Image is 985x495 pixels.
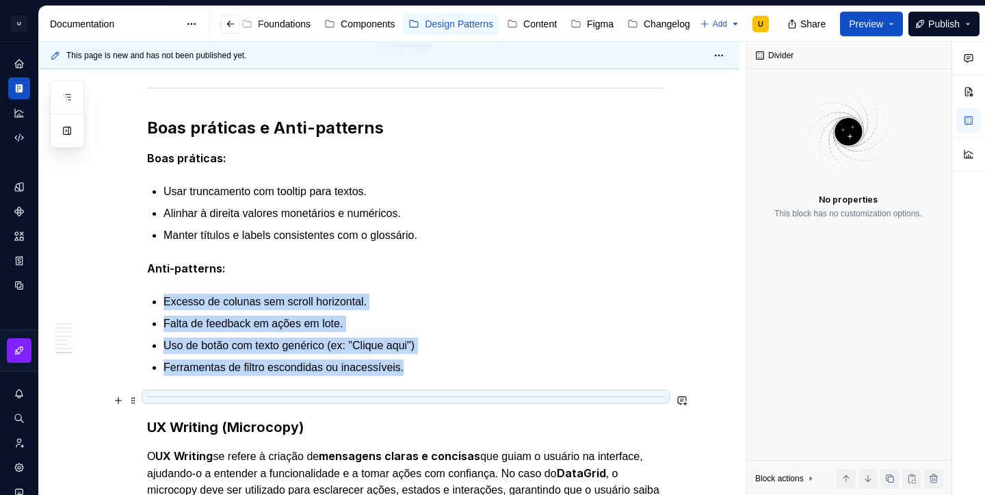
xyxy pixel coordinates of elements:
[8,383,30,405] button: Notifications
[50,17,179,31] div: Documentation
[557,466,606,480] strong: DataGrid
[8,457,30,479] a: Settings
[8,225,30,247] a: Assets
[8,77,30,99] a: Documentation
[8,407,30,429] button: Search ⌘K
[8,127,30,149] a: Code automation
[163,183,664,200] p: Usar truncamento com tooltip para textos.
[8,275,30,296] a: Data sources
[319,449,480,463] strong: mensagens claras e concisas
[849,17,883,31] span: Preview
[163,316,664,332] p: Falta de feedback em ações em lote.
[8,102,30,124] a: Analytics
[780,12,835,36] button: Share
[758,18,763,29] div: U
[8,53,30,75] a: Home
[800,17,826,31] span: Share
[696,14,744,34] button: Add
[908,12,980,36] button: Publish
[713,18,727,29] span: Add
[258,17,311,31] div: Foundations
[3,9,36,38] button: U
[8,176,30,198] a: Design tokens
[774,208,921,219] div: This block has no customization options.
[163,227,664,244] p: Manter títulos e labels consistentes com o glossário.
[11,16,27,32] div: U
[840,12,903,36] button: Preview
[644,17,690,31] div: Changelog
[928,17,960,31] span: Publish
[155,449,213,463] strong: UX Writing
[819,194,878,205] div: No properties
[8,201,30,223] a: Components
[341,17,395,31] div: Components
[403,13,499,35] a: Design Patterns
[622,13,696,35] a: Changelog
[163,10,638,38] div: Page tree
[565,13,619,35] a: Figma
[163,359,664,376] p: Ferramentas de filtro escondidas ou inacessíveis.
[755,469,816,488] div: Block actions
[236,13,316,35] a: Foundations
[147,262,226,275] strong: Anti-patterns:
[163,338,664,354] p: Uso de botão com texto genérico (ex: "Clique aqui")
[163,294,664,310] p: Excesso de colunas sem scroll horizontal.
[523,17,557,31] div: Content
[587,17,614,31] div: Figma
[163,205,664,222] p: Alinhar à direita valores monetários e numéricos.
[8,432,30,454] a: Invite team
[319,13,400,35] a: Components
[147,118,384,138] strong: Boas práticas e Anti-patterns
[425,17,493,31] div: Design Patterns
[66,50,247,61] span: This page is new and has not been published yet.
[8,250,30,272] a: Storybook stories
[147,151,226,165] strong: Boas práticas:
[147,419,304,435] strong: UX Writing (Microcopy)
[501,13,562,35] a: Content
